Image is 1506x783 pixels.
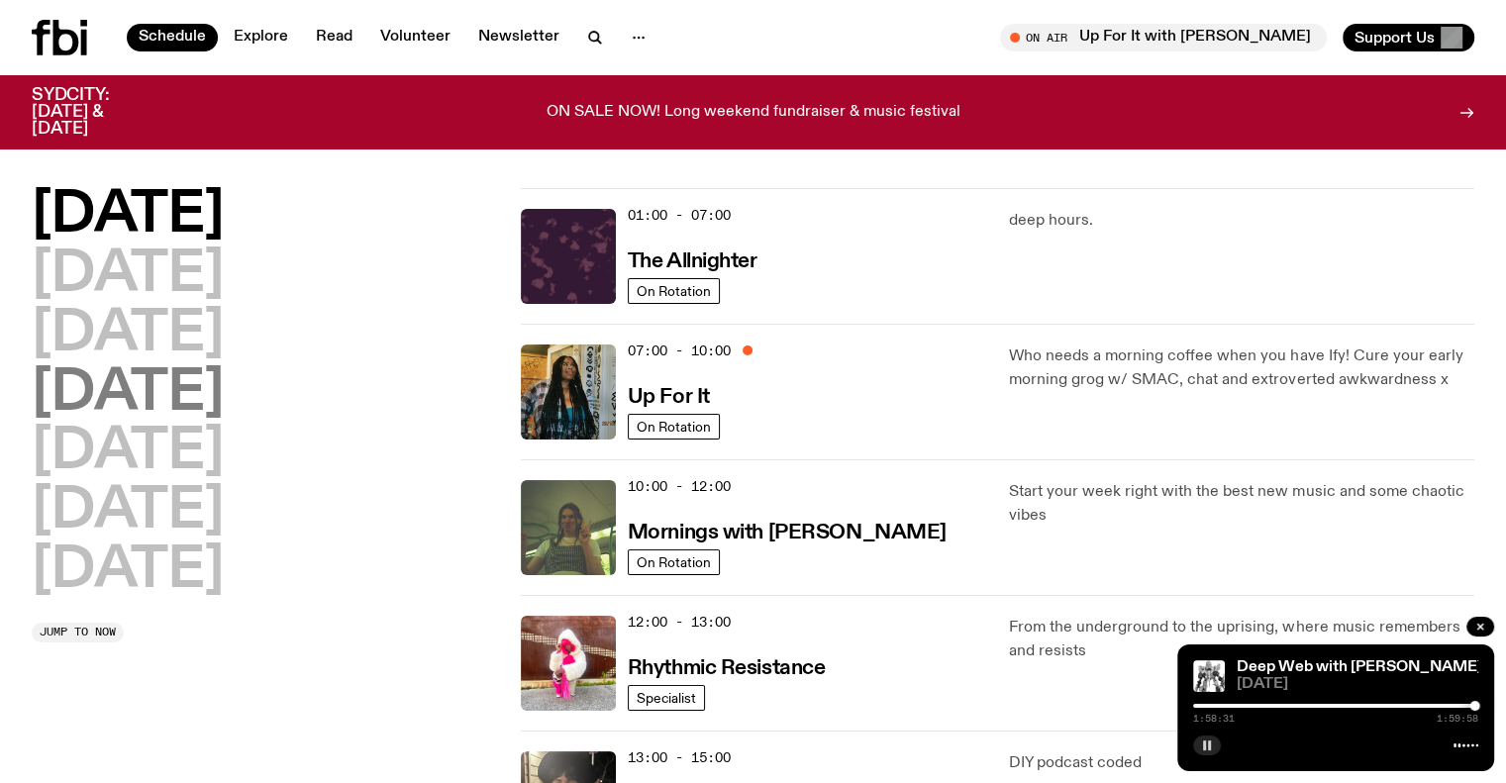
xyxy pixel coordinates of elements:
[628,383,710,408] a: Up For It
[1009,344,1474,392] p: Who needs a morning coffee when you have Ify! Cure your early morning grog w/ SMAC, chat and extr...
[637,419,711,434] span: On Rotation
[1355,29,1435,47] span: Support Us
[127,24,218,51] a: Schedule
[1009,209,1474,233] p: deep hours.
[32,366,224,422] button: [DATE]
[1237,659,1482,675] a: Deep Web with [PERSON_NAME]
[637,690,696,705] span: Specialist
[637,554,711,569] span: On Rotation
[222,24,300,51] a: Explore
[628,654,826,679] a: Rhythmic Resistance
[628,523,947,543] h3: Mornings with [PERSON_NAME]
[1437,714,1478,724] span: 1:59:58
[32,87,158,138] h3: SYDCITY: [DATE] & [DATE]
[521,616,616,711] img: Attu crouches on gravel in front of a brown wall. They are wearing a white fur coat with a hood, ...
[1237,677,1478,692] span: [DATE]
[628,342,731,360] span: 07:00 - 10:00
[32,484,224,539] button: [DATE]
[40,627,116,637] span: Jump to now
[628,685,705,711] a: Specialist
[628,748,731,767] span: 13:00 - 15:00
[521,480,616,575] img: Jim Kretschmer in a really cute outfit with cute braids, standing on a train holding up a peace s...
[628,414,720,440] a: On Rotation
[368,24,462,51] a: Volunteer
[32,307,224,362] button: [DATE]
[32,247,224,303] button: [DATE]
[521,344,616,440] img: Ify - a Brown Skin girl with black braided twists, looking up to the side with her tongue stickin...
[547,104,960,122] p: ON SALE NOW! Long weekend fundraiser & music festival
[304,24,364,51] a: Read
[32,425,224,480] button: [DATE]
[466,24,571,51] a: Newsletter
[32,543,224,599] button: [DATE]
[32,188,224,244] button: [DATE]
[628,251,757,272] h3: The Allnighter
[32,623,124,642] button: Jump to now
[628,278,720,304] a: On Rotation
[1193,714,1235,724] span: 1:58:31
[628,477,731,496] span: 10:00 - 12:00
[637,283,711,298] span: On Rotation
[628,658,826,679] h3: Rhythmic Resistance
[628,247,757,272] a: The Allnighter
[628,519,947,543] a: Mornings with [PERSON_NAME]
[1000,24,1327,51] button: On AirUp For It with [PERSON_NAME]
[628,206,731,225] span: 01:00 - 07:00
[628,613,731,632] span: 12:00 - 13:00
[1343,24,1474,51] button: Support Us
[1009,751,1474,775] p: DIY podcast coded
[628,387,710,408] h3: Up For It
[1009,616,1474,663] p: From the underground to the uprising, where music remembers and resists
[1009,480,1474,528] p: Start your week right with the best new music and some chaotic vibes
[628,549,720,575] a: On Rotation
